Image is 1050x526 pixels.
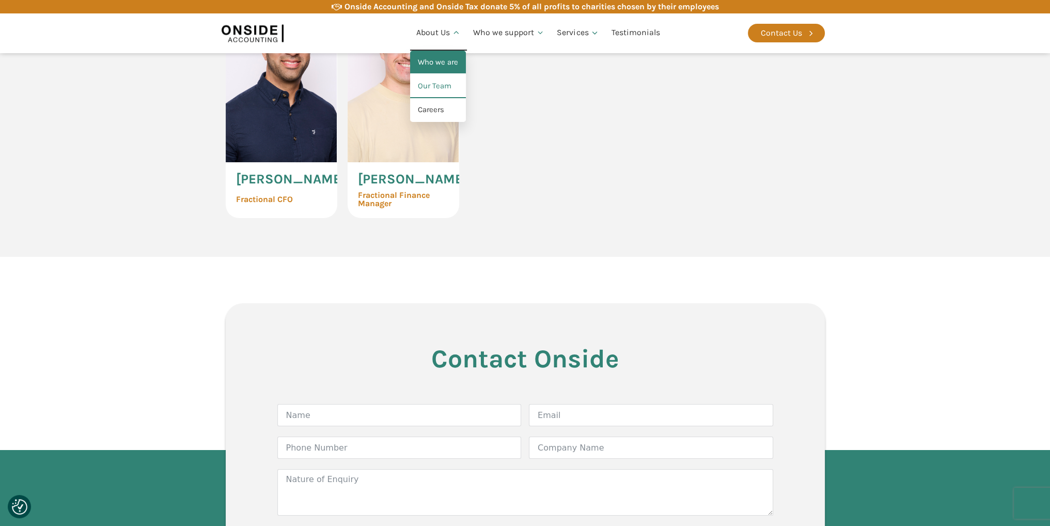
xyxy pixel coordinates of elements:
[277,345,773,373] h3: Contact Onside
[358,191,449,208] span: Fractional Finance Manager
[12,499,27,515] button: Consent Preferences
[277,469,773,516] textarea: Nature of Enquiry
[467,16,551,51] a: Who we support
[410,51,466,74] a: Who we are
[277,437,522,459] input: Phone Number
[236,195,293,204] span: Fractional CFO
[748,24,825,42] a: Contact Us
[277,404,522,426] input: Name
[410,98,466,122] a: Careers
[529,437,773,459] input: Company Name
[236,173,346,186] span: [PERSON_NAME]
[222,21,284,45] img: Onside Accounting
[761,26,802,40] div: Contact Us
[12,499,27,515] img: Revisit consent button
[358,173,467,186] span: [PERSON_NAME]
[529,404,773,426] input: Email
[410,16,467,51] a: About Us
[551,16,605,51] a: Services
[605,16,666,51] a: Testimonials
[410,74,466,98] a: Our Team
